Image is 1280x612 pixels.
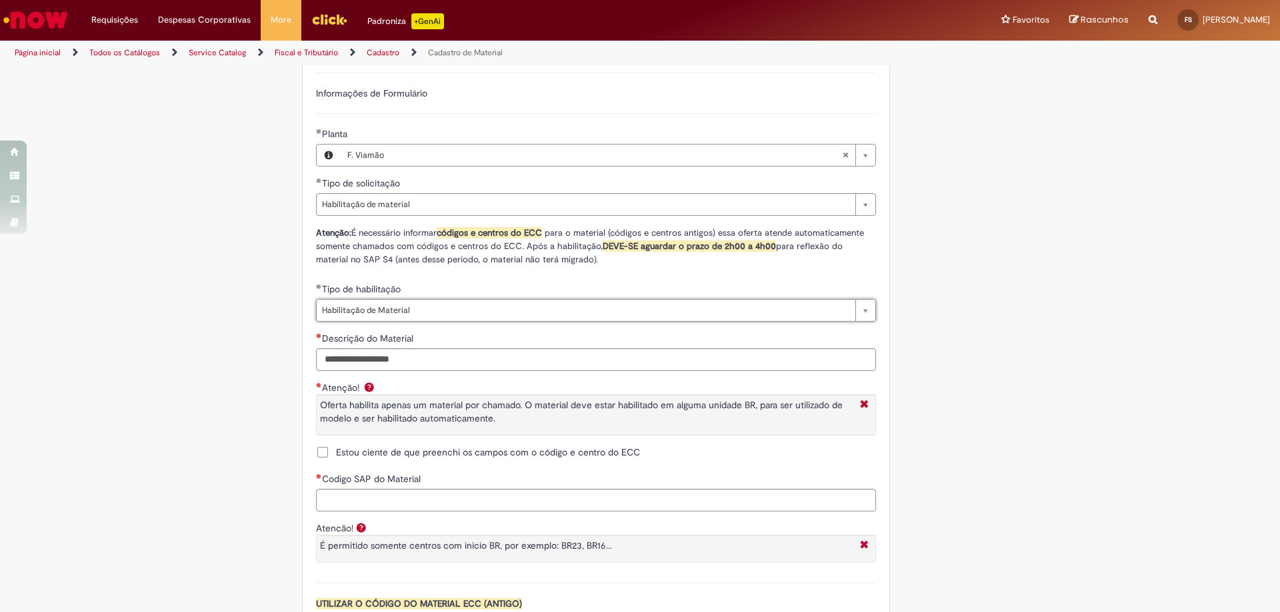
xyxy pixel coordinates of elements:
[347,145,842,166] span: F. Viamão
[316,227,351,238] strong: Atenção:
[322,300,849,321] span: Habilitação de Material
[10,41,843,65] ul: Trilhas de página
[1,7,70,33] img: ServiceNow
[857,398,872,412] i: Fechar More information Por question_aten_o
[316,129,322,134] span: Obrigatório Preenchido
[322,382,362,394] span: Atenção!
[857,539,872,553] i: Fechar More information Por question_atencao
[316,473,322,479] span: Necessários
[1069,14,1129,27] a: Rascunhos
[316,87,427,99] label: Informações de Formulário
[322,473,423,485] span: Codigo SAP do Material
[158,13,251,27] span: Despesas Corporativas
[89,47,160,58] a: Todos os Catálogos
[322,194,849,215] span: Habilitação de material
[1203,14,1270,25] span: [PERSON_NAME]
[271,13,291,27] span: More
[91,13,138,27] span: Requisições
[316,348,876,371] input: Descrição do Material
[367,13,444,29] div: Padroniza
[311,9,347,29] img: click_logo_yellow_360x200.png
[320,539,853,552] p: É permitido somente centros com inicio BR, por exemplo: BR23, BR16...
[316,598,522,609] span: UTILIZAR O CÓDIGO DO MATERIAL ECC (ANTIGO)
[316,522,353,534] label: Atencão!
[341,145,875,166] a: F. ViamãoLimpar campo Planta
[1185,15,1192,24] span: FS
[437,227,542,238] span: códigos e centros do ECC
[15,47,61,58] a: Página inicial
[428,47,503,58] a: Cadastro de Material
[353,522,369,533] span: Ajuda para Atencão!
[322,177,403,189] span: Tipo de solicitação
[320,398,853,425] p: Oferta habilita apenas um material por chamado. O material deve estar habilitado em alguma unidad...
[603,240,776,252] strong: DEVE-SE aguardar o prazo de 2h00 a 4h00
[316,333,322,338] span: Necessários
[275,47,338,58] a: Fiscal e Tributário
[316,382,322,388] span: Obrigatório
[336,446,640,459] span: Estou ciente de que preenchi os campos com o código e centro do ECC
[316,178,322,183] span: Obrigatório Preenchido
[322,128,350,140] span: Necessários - Planta
[316,227,864,265] span: É necessário informar para o material (códigos e centros antigos) essa oferta atende automaticame...
[316,284,322,289] span: Obrigatório Preenchido
[317,145,341,166] button: Planta, Visualizar este registro F. Viamão
[322,332,416,344] span: Descrição do Material
[316,489,876,511] input: Codigo SAP do Material
[361,382,377,392] span: Ajuda para Atenção!
[835,145,855,166] abbr: Limpar campo Planta
[367,47,399,58] a: Cadastro
[411,13,444,29] p: +GenAi
[322,283,403,295] span: Tipo de habilitação
[1081,13,1129,26] span: Rascunhos
[189,47,246,58] a: Service Catalog
[1013,13,1049,27] span: Favoritos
